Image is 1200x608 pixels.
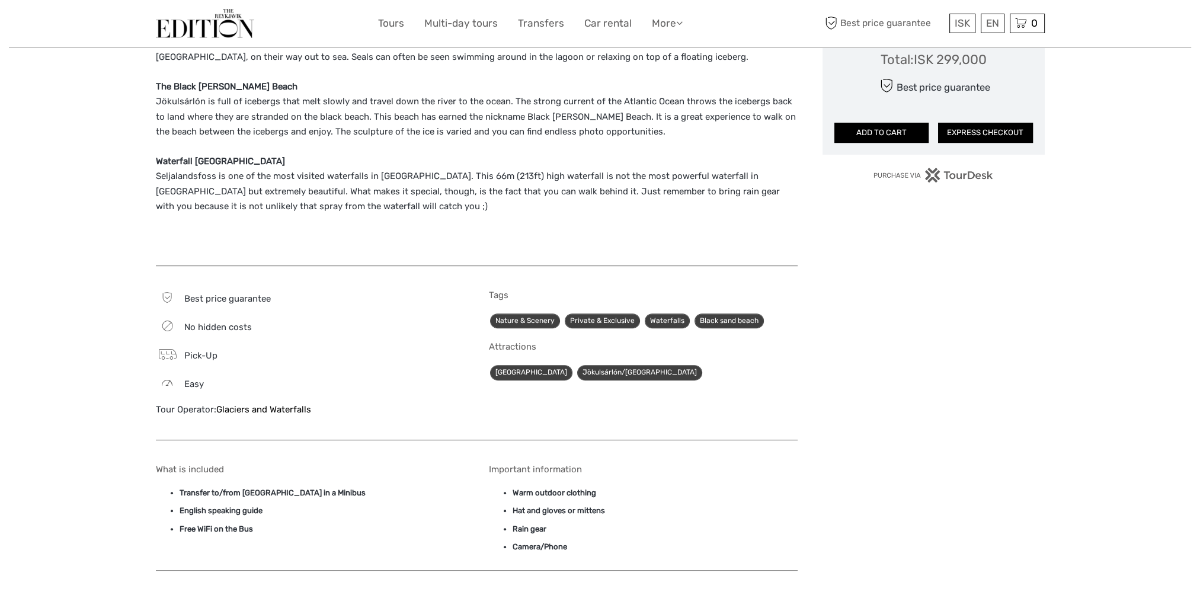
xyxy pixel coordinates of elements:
strong: Warm outdoor clothing [513,488,596,497]
p: Seljalandsfoss is one of the most visited waterfalls in [GEOGRAPHIC_DATA]. This 66m (213ft) high ... [156,154,798,215]
div: Best price guarantee [876,75,990,96]
a: Private & Exclusive [565,313,640,328]
a: [GEOGRAPHIC_DATA] [490,365,572,380]
a: Jökulsárlón/[GEOGRAPHIC_DATA] [577,365,702,380]
h5: What is included [156,464,465,475]
a: Car rental [584,15,632,32]
strong: Transfer to/from [GEOGRAPHIC_DATA] in a Minibus [180,488,366,497]
h5: Attractions [489,341,798,352]
strong: Camera/Phone [513,542,567,551]
span: Pick-Up [184,350,217,361]
a: Nature & Scenery [490,313,560,328]
a: Transfers [518,15,564,32]
img: PurchaseViaTourDesk.png [873,168,993,183]
a: Multi-day tours [424,15,498,32]
div: EN [981,14,1004,33]
h5: Important information [489,464,798,475]
a: More [652,15,683,32]
a: Glaciers and Waterfalls [216,404,311,415]
strong: Rain gear [513,524,546,533]
div: Tour Operator: [156,404,465,416]
button: Open LiveChat chat widget [136,18,151,33]
span: ISK [955,17,970,29]
strong: The Black [PERSON_NAME] Beach [156,81,297,92]
span: Best price guarantee [184,293,271,304]
strong: Hat and gloves or mittens [513,506,605,515]
strong: Free WiFi on the Bus [180,524,253,533]
span: No hidden costs [184,322,252,332]
img: The Reykjavík Edition [156,9,254,38]
button: ADD TO CART [834,123,929,143]
button: EXPRESS CHECKOUT [938,123,1033,143]
div: Total : ISK 299,000 [881,50,987,69]
span: Easy [184,379,204,389]
p: We're away right now. Please check back later! [17,21,134,30]
strong: Waterfall [GEOGRAPHIC_DATA] [156,156,285,167]
h5: Tags [489,290,798,300]
span: 0 [1029,17,1039,29]
span: Best price guarantee [823,14,946,33]
a: Waterfalls [645,313,690,328]
strong: English speaking guide [180,506,263,515]
a: Black sand beach [695,313,764,328]
p: Jökulsárlón is full of icebergs that melt slowly and travel down the river to the ocean. The stro... [156,79,798,140]
a: Tours [378,15,404,32]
